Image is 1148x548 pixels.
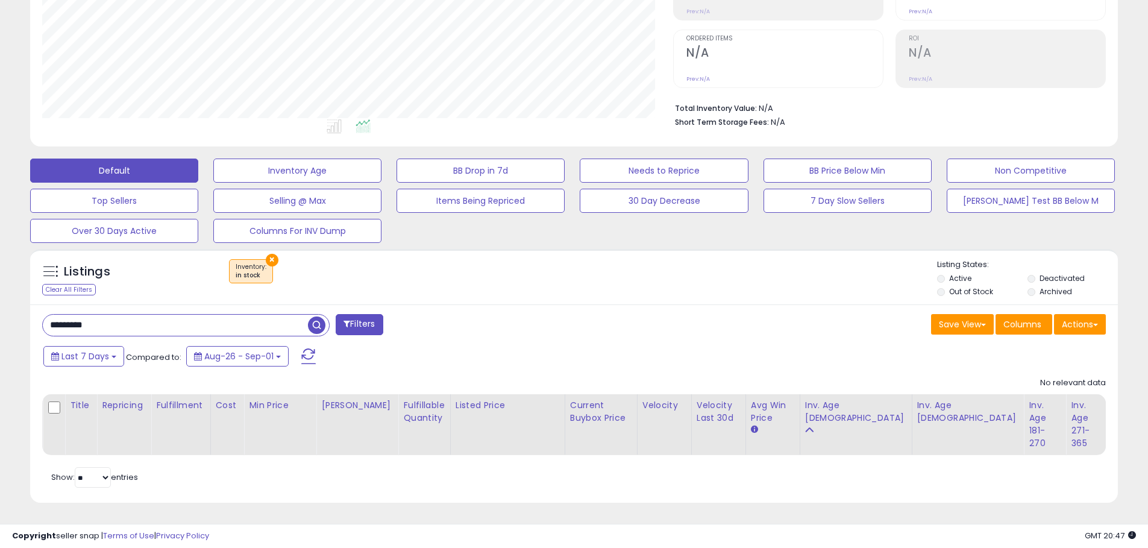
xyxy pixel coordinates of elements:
[764,189,932,213] button: 7 Day Slow Sellers
[266,254,278,266] button: ×
[751,424,758,435] small: Avg Win Price.
[686,36,883,42] span: Ordered Items
[42,284,96,295] div: Clear All Filters
[947,189,1115,213] button: [PERSON_NAME] Test BB Below M
[570,399,632,424] div: Current Buybox Price
[204,350,274,362] span: Aug-26 - Sep-01
[931,314,994,335] button: Save View
[186,346,289,367] button: Aug-26 - Sep-01
[1040,377,1106,389] div: No relevant data
[947,159,1115,183] button: Non Competitive
[1071,399,1103,450] div: Inv. Age 271-365
[909,75,932,83] small: Prev: N/A
[805,399,907,424] div: Inv. Age [DEMOGRAPHIC_DATA]
[1040,273,1085,283] label: Deactivated
[686,46,883,62] h2: N/A
[102,399,146,412] div: Repricing
[397,159,565,183] button: BB Drop in 7d
[675,117,769,127] b: Short Term Storage Fees:
[580,189,748,213] button: 30 Day Decrease
[675,100,1097,115] li: N/A
[764,159,932,183] button: BB Price Below Min
[30,159,198,183] button: Default
[213,159,381,183] button: Inventory Age
[64,263,110,280] h5: Listings
[949,286,993,297] label: Out of Stock
[771,116,785,128] span: N/A
[103,530,154,541] a: Terms of Use
[236,262,266,280] span: Inventory :
[1003,318,1041,330] span: Columns
[156,399,205,412] div: Fulfillment
[249,399,311,412] div: Min Price
[12,530,56,541] strong: Copyright
[949,273,971,283] label: Active
[937,259,1118,271] p: Listing States:
[397,189,565,213] button: Items Being Repriced
[236,271,266,280] div: in stock
[909,46,1105,62] h2: N/A
[336,314,383,335] button: Filters
[909,36,1105,42] span: ROI
[909,8,932,15] small: Prev: N/A
[1040,286,1072,297] label: Archived
[580,159,748,183] button: Needs to Reprice
[1085,530,1136,541] span: 2025-09-9 20:47 GMT
[1029,399,1061,450] div: Inv. Age 181-270
[30,189,198,213] button: Top Sellers
[70,399,92,412] div: Title
[686,75,710,83] small: Prev: N/A
[1054,314,1106,335] button: Actions
[51,471,138,483] span: Show: entries
[126,351,181,363] span: Compared to:
[642,399,686,412] div: Velocity
[12,531,209,542] div: seller snap | |
[213,189,381,213] button: Selling @ Max
[996,314,1052,335] button: Columns
[675,103,757,113] b: Total Inventory Value:
[456,399,560,412] div: Listed Price
[156,530,209,541] a: Privacy Policy
[43,346,124,367] button: Last 7 Days
[697,399,741,424] div: Velocity Last 30d
[321,399,393,412] div: [PERSON_NAME]
[61,350,109,362] span: Last 7 Days
[30,219,198,243] button: Over 30 Days Active
[686,8,710,15] small: Prev: N/A
[216,399,239,412] div: Cost
[213,219,381,243] button: Columns For INV Dump
[403,399,445,424] div: Fulfillable Quantity
[917,399,1019,424] div: Inv. Age [DEMOGRAPHIC_DATA]
[751,399,795,424] div: Avg Win Price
